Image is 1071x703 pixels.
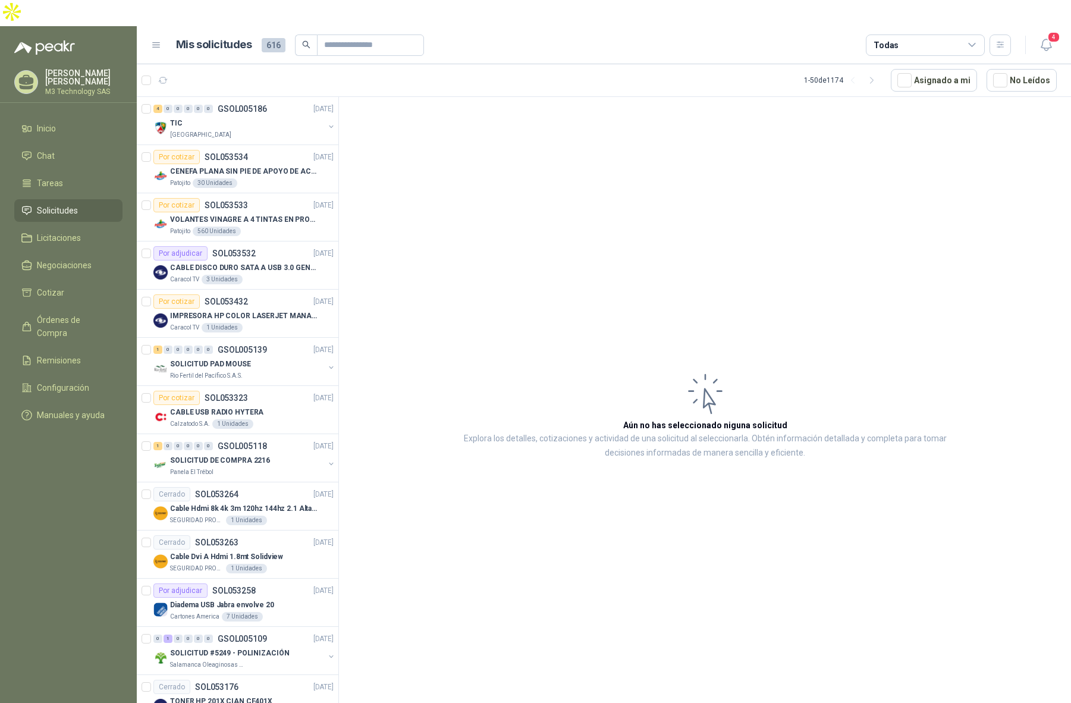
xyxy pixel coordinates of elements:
[202,275,243,284] div: 3 Unidades
[170,262,318,274] p: CABLE DISCO DURO SATA A USB 3.0 GENERICO
[170,564,224,573] p: SEGURIDAD PROVISER LTDA
[218,346,267,354] p: GSOL005139
[313,344,334,356] p: [DATE]
[153,458,168,472] img: Company Logo
[170,516,224,525] p: SEGURIDAD PROVISER LTDA
[204,442,213,450] div: 0
[194,442,203,450] div: 0
[205,201,248,209] p: SOL053533
[170,551,283,563] p: Cable Dvi A Hdmi 1.8mt Solidview
[170,648,289,659] p: SOLICITUD #5249 - POLINIZACIÓN
[137,579,338,627] a: Por adjudicarSOL053258[DATE] Company LogoDiadema USB Jabra envolve 20Cartones America7 Unidades
[194,635,203,643] div: 0
[170,612,219,622] p: Cartones America
[170,166,318,177] p: CENEFA PLANA SIN PIE DE APOYO DE ACUERDO A LA IMAGEN ADJUNTA
[153,121,168,135] img: Company Logo
[218,442,267,450] p: GSOL005118
[14,309,123,344] a: Órdenes de Compra
[137,241,338,290] a: Por adjudicarSOL053532[DATE] Company LogoCABLE DISCO DURO SATA A USB 3.0 GENERICOCaracol TV3 Unid...
[313,393,334,404] p: [DATE]
[164,442,172,450] div: 0
[174,346,183,354] div: 0
[874,39,899,52] div: Todas
[137,193,338,241] a: Por cotizarSOL053533[DATE] Company LogoVOLANTES VINAGRE A 4 TINTAS EN PROPALCOTE VER ARCHIVO ADJU...
[37,231,81,244] span: Licitaciones
[313,152,334,163] p: [DATE]
[164,105,172,113] div: 0
[313,585,334,597] p: [DATE]
[1035,34,1057,56] button: 4
[153,410,168,424] img: Company Logo
[804,71,881,90] div: 1 - 50 de 1174
[195,683,238,691] p: SOL053176
[153,583,208,598] div: Por adjudicar
[170,660,245,670] p: Salamanca Oleaginosas SAS
[170,323,199,332] p: Caracol TV
[193,178,237,188] div: 30 Unidades
[302,40,310,49] span: search
[313,633,334,645] p: [DATE]
[14,349,123,372] a: Remisiones
[14,404,123,426] a: Manuales y ayuda
[45,69,123,86] p: [PERSON_NAME] [PERSON_NAME]
[164,346,172,354] div: 0
[153,265,168,280] img: Company Logo
[222,612,263,622] div: 7 Unidades
[137,386,338,434] a: Por cotizarSOL053323[DATE] Company LogoCABLE USB RADIO HYTERACalzatodo S.A.1 Unidades
[170,467,213,477] p: Panela El Trébol
[14,117,123,140] a: Inicio
[202,323,243,332] div: 1 Unidades
[153,294,200,309] div: Por cotizar
[153,105,162,113] div: 4
[194,105,203,113] div: 0
[170,227,190,236] p: Patojito
[170,275,199,284] p: Caracol TV
[204,635,213,643] div: 0
[14,254,123,277] a: Negociaciones
[153,246,208,261] div: Por adjudicar
[170,371,243,381] p: Rio Fertil del Pacífico S.A.S.
[153,680,190,694] div: Cerrado
[218,105,267,113] p: GSOL005186
[195,490,238,498] p: SOL053264
[212,419,253,429] div: 1 Unidades
[205,394,248,402] p: SOL053323
[137,482,338,531] a: CerradoSOL053264[DATE] Company LogoCable Hdmi 8k 4k 3m 120hz 144hz 2.1 Alta VelocidadSEGURIDAD PR...
[164,635,172,643] div: 1
[313,537,334,548] p: [DATE]
[170,310,318,322] p: IMPRESORA HP COLOR LASERJET MANAGED E45028DN
[204,346,213,354] div: 0
[153,102,336,140] a: 4 0 0 0 0 0 GSOL005186[DATE] Company LogoTIC[GEOGRAPHIC_DATA]
[170,503,318,514] p: Cable Hdmi 8k 4k 3m 120hz 144hz 2.1 Alta Velocidad
[153,506,168,520] img: Company Logo
[14,376,123,399] a: Configuración
[153,487,190,501] div: Cerrado
[226,516,267,525] div: 1 Unidades
[313,682,334,693] p: [DATE]
[195,538,238,547] p: SOL053263
[205,297,248,306] p: SOL053432
[170,600,274,611] p: Diadema USB Jabra envolve 20
[313,441,334,452] p: [DATE]
[184,105,193,113] div: 0
[170,419,210,429] p: Calzatodo S.A.
[987,69,1057,92] button: No Leídos
[262,38,285,52] span: 616
[458,432,952,460] p: Explora los detalles, cotizaciones y actividad de una solicitud al seleccionarla. Obtén informaci...
[14,172,123,194] a: Tareas
[170,214,318,225] p: VOLANTES VINAGRE A 4 TINTAS EN PROPALCOTE VER ARCHIVO ADJUNTO
[170,118,183,129] p: TIC
[37,122,56,135] span: Inicio
[218,635,267,643] p: GSOL005109
[184,346,193,354] div: 0
[153,602,168,617] img: Company Logo
[14,145,123,167] a: Chat
[37,149,55,162] span: Chat
[153,346,162,354] div: 1
[174,105,183,113] div: 0
[194,346,203,354] div: 0
[14,227,123,249] a: Licitaciones
[170,455,270,466] p: SOLICITUD DE COMPRA 2216
[153,150,200,164] div: Por cotizar
[37,313,111,340] span: Órdenes de Compra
